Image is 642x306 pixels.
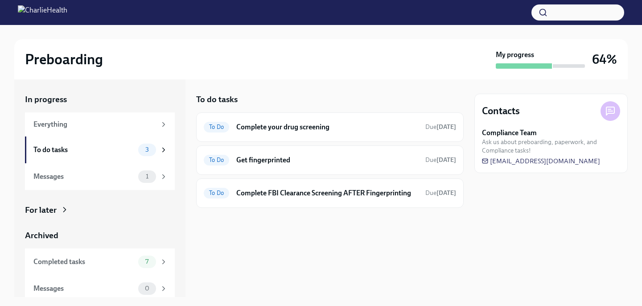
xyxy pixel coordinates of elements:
[140,258,154,265] span: 7
[25,204,175,216] a: For later
[33,120,156,129] div: Everything
[140,146,154,153] span: 3
[25,204,57,216] div: For later
[592,51,617,67] h3: 64%
[25,163,175,190] a: Messages1
[204,190,229,196] span: To Do
[482,138,620,155] span: Ask us about preboarding, paperwork, and Compliance tasks!
[140,285,155,292] span: 0
[204,186,456,200] a: To DoComplete FBI Clearance Screening AFTER FingerprintingDue[DATE]
[425,123,456,131] span: September 22nd, 2025 09:00
[196,94,238,105] h5: To do tasks
[33,284,135,294] div: Messages
[482,157,600,165] a: [EMAIL_ADDRESS][DOMAIN_NAME]
[482,104,520,118] h4: Contacts
[25,50,103,68] h2: Preboarding
[425,156,456,164] span: September 22nd, 2025 09:00
[18,5,67,20] img: CharlieHealth
[436,156,456,164] strong: [DATE]
[425,123,456,131] span: Due
[236,188,418,198] h6: Complete FBI Clearance Screening AFTER Fingerprinting
[425,189,456,197] span: Due
[204,153,456,167] a: To DoGet fingerprintedDue[DATE]
[33,145,135,155] div: To do tasks
[482,128,537,138] strong: Compliance Team
[425,189,456,197] span: September 25th, 2025 09:00
[204,124,229,130] span: To Do
[204,120,456,134] a: To DoComplete your drug screeningDue[DATE]
[25,248,175,275] a: Completed tasks7
[33,172,135,182] div: Messages
[236,122,418,132] h6: Complete your drug screening
[25,112,175,136] a: Everything
[425,156,456,164] span: Due
[33,257,135,267] div: Completed tasks
[496,50,534,60] strong: My progress
[236,155,418,165] h6: Get fingerprinted
[25,136,175,163] a: To do tasks3
[25,230,175,241] a: Archived
[204,157,229,163] span: To Do
[436,189,456,197] strong: [DATE]
[140,173,154,180] span: 1
[25,275,175,302] a: Messages0
[436,123,456,131] strong: [DATE]
[25,94,175,105] a: In progress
